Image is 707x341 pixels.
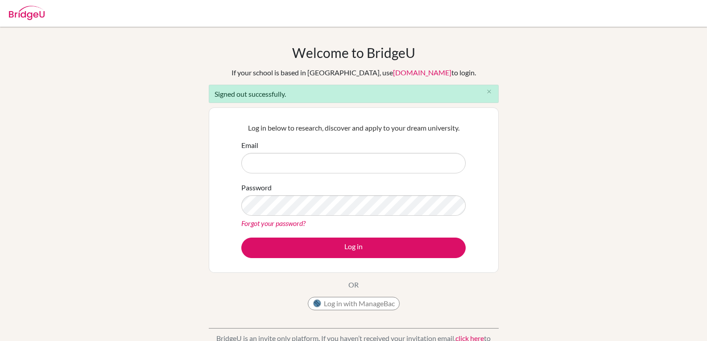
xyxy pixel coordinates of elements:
[232,67,476,78] div: If your school is based in [GEOGRAPHIC_DATA], use to login.
[308,297,400,310] button: Log in with ManageBac
[241,238,466,258] button: Log in
[241,182,272,193] label: Password
[209,85,499,103] div: Signed out successfully.
[486,88,492,95] i: close
[241,140,258,151] label: Email
[348,279,359,290] p: OR
[292,45,415,61] h1: Welcome to BridgeU
[241,123,466,133] p: Log in below to research, discover and apply to your dream university.
[480,85,498,99] button: Close
[241,219,306,227] a: Forgot your password?
[9,6,45,20] img: Bridge-U
[393,68,451,77] a: [DOMAIN_NAME]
